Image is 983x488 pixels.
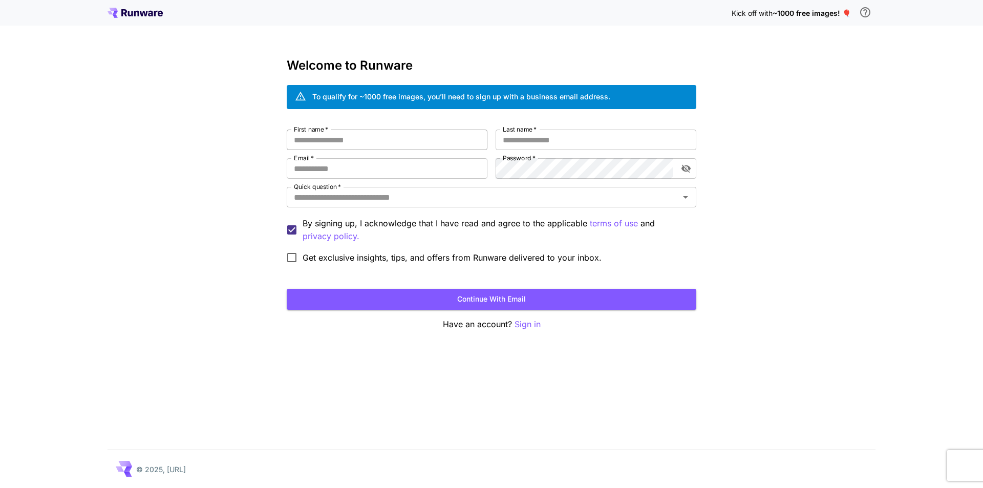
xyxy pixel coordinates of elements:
p: privacy policy. [303,230,359,243]
button: By signing up, I acknowledge that I have read and agree to the applicable and privacy policy. [590,217,638,230]
button: toggle password visibility [677,159,695,178]
span: Get exclusive insights, tips, and offers from Runware delivered to your inbox. [303,251,602,264]
span: Kick off with [732,9,773,17]
button: Sign in [515,318,541,331]
button: In order to qualify for free credit, you need to sign up with a business email address and click ... [855,2,875,23]
p: © 2025, [URL] [136,464,186,475]
h3: Welcome to Runware [287,58,696,73]
label: Last name [503,125,537,134]
p: terms of use [590,217,638,230]
span: ~1000 free images! 🎈 [773,9,851,17]
button: By signing up, I acknowledge that I have read and agree to the applicable terms of use and [303,230,359,243]
p: Have an account? [287,318,696,331]
p: By signing up, I acknowledge that I have read and agree to the applicable and [303,217,688,243]
label: Password [503,154,536,162]
label: Quick question [294,182,341,191]
button: Continue with email [287,289,696,310]
button: Open [678,190,693,204]
label: Email [294,154,314,162]
label: First name [294,125,328,134]
div: To qualify for ~1000 free images, you’ll need to sign up with a business email address. [312,91,610,102]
